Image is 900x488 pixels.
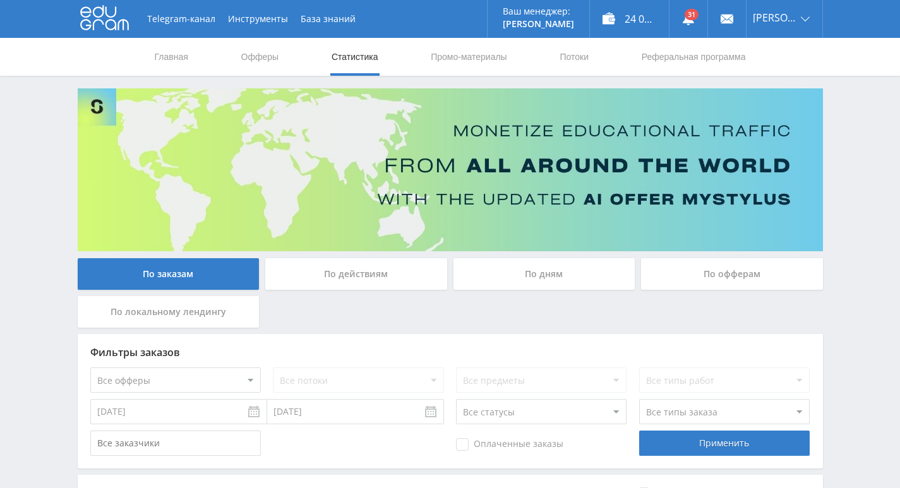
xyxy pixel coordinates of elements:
span: Оплаченные заказы [456,438,563,451]
a: Промо-материалы [429,38,508,76]
a: Статистика [330,38,380,76]
div: По заказам [78,258,260,290]
img: Banner [78,88,823,251]
a: Реферальная программа [640,38,747,76]
div: По дням [453,258,635,290]
div: Применить [639,431,810,456]
p: [PERSON_NAME] [503,19,574,29]
a: Главная [153,38,189,76]
div: По локальному лендингу [78,296,260,328]
a: Потоки [558,38,590,76]
input: Все заказчики [90,431,261,456]
p: Ваш менеджер: [503,6,574,16]
span: [PERSON_NAME] [753,13,797,23]
div: Фильтры заказов [90,347,810,358]
div: По офферам [641,258,823,290]
a: Офферы [240,38,280,76]
div: По действиям [265,258,447,290]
